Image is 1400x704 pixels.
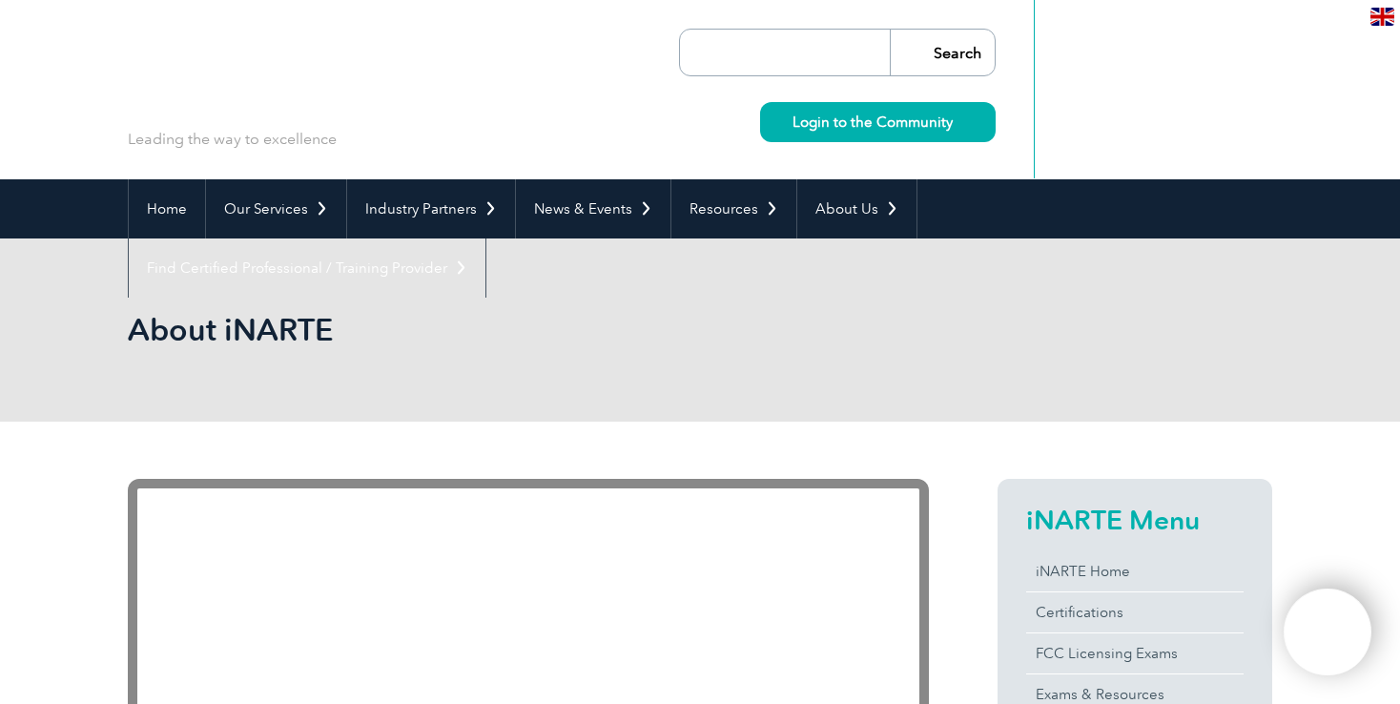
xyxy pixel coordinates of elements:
a: News & Events [516,179,670,238]
img: svg+xml;nitro-empty-id=OTA2OjExNg==-1;base64,PHN2ZyB2aWV3Qm94PSIwIDAgNDAwIDQwMCIgd2lkdGg9IjQwMCIg... [1304,609,1351,656]
a: About Us [797,179,916,238]
p: Leading the way to excellence [128,129,337,150]
h2: About iNARTE [128,315,929,345]
a: Find Certified Professional / Training Provider [129,238,485,298]
a: Login to the Community [760,102,996,142]
h2: iNARTE Menu [1026,505,1244,535]
img: svg+xml;nitro-empty-id=MzU4OjIyMw==-1;base64,PHN2ZyB2aWV3Qm94PSIwIDAgMTEgMTEiIHdpZHRoPSIxMSIgaGVp... [953,116,963,127]
a: iNARTE Home [1026,551,1244,591]
img: en [1370,8,1394,26]
input: Search [890,30,995,75]
a: Resources [671,179,796,238]
a: Industry Partners [347,179,515,238]
a: Our Services [206,179,346,238]
a: Home [129,179,205,238]
a: Certifications [1026,592,1244,632]
a: FCC Licensing Exams [1026,633,1244,673]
